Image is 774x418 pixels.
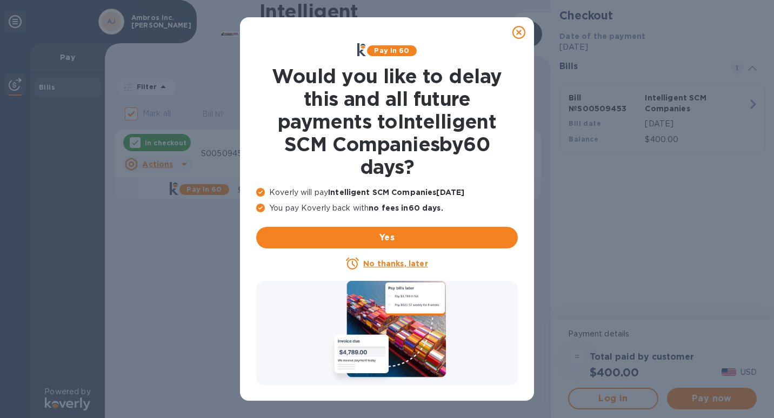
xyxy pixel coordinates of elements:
p: Koverly will pay [256,187,518,198]
button: Yes [256,227,518,248]
span: Yes [265,231,509,244]
u: No thanks, later [363,259,428,268]
b: no fees in 60 days . [369,204,443,212]
h1: Would you like to delay this and all future payments to Intelligent SCM Companies by 60 days ? [256,65,518,178]
b: Intelligent SCM Companies [DATE] [328,188,464,197]
p: You pay Koverly back with [256,203,518,214]
b: Pay in 60 [374,46,409,55]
